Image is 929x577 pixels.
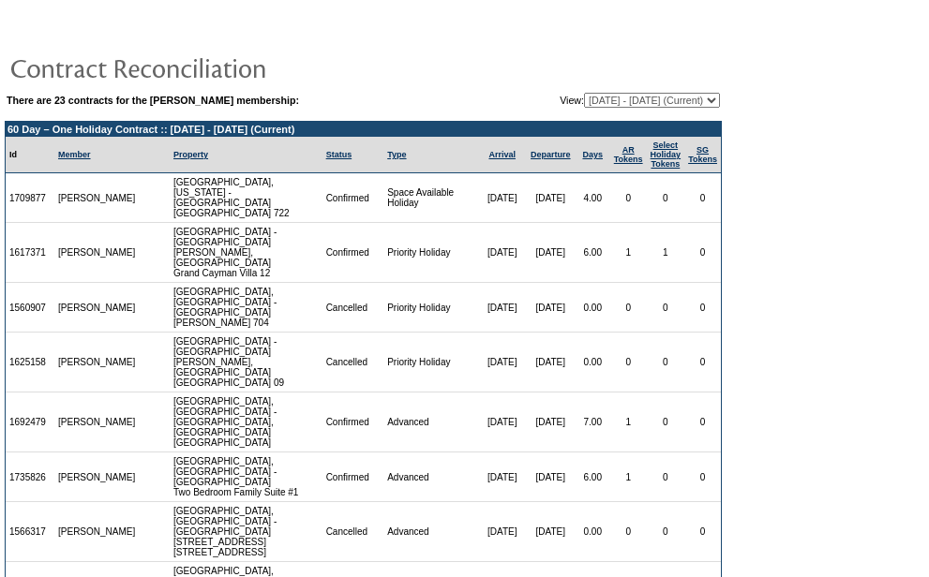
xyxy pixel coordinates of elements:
td: 1 [610,452,647,502]
td: Advanced [383,502,478,562]
td: [PERSON_NAME] [54,502,140,562]
td: 1692479 [6,392,54,452]
td: 0 [684,283,721,333]
td: 0 [647,173,685,223]
td: 0 [684,223,721,283]
td: 1 [610,392,647,452]
td: [PERSON_NAME] [54,223,140,283]
a: Type [387,150,406,159]
td: [DATE] [478,283,525,333]
td: [DATE] [526,392,576,452]
td: 1709877 [6,173,54,223]
td: Priority Holiday [383,283,478,333]
a: Status [326,150,352,159]
td: 1566317 [6,502,54,562]
td: Space Available Holiday [383,173,478,223]
td: View: [468,93,720,108]
td: 0 [610,502,647,562]
td: [GEOGRAPHIC_DATA] - [GEOGRAPHIC_DATA][PERSON_NAME], [GEOGRAPHIC_DATA] [GEOGRAPHIC_DATA] 09 [170,333,322,392]
td: 0 [647,392,685,452]
td: Confirmed [322,392,384,452]
td: 0 [647,452,685,502]
td: [PERSON_NAME] [54,392,140,452]
td: 1625158 [6,333,54,392]
td: 0 [647,283,685,333]
td: [DATE] [526,333,576,392]
img: pgTtlContractReconciliation.gif [9,49,384,86]
td: 0 [610,173,647,223]
a: Property [173,150,208,159]
td: [DATE] [526,173,576,223]
td: Advanced [383,392,478,452]
a: ARTokens [614,145,643,164]
td: [GEOGRAPHIC_DATA], [GEOGRAPHIC_DATA] - [GEOGRAPHIC_DATA][STREET_ADDRESS] [STREET_ADDRESS] [170,502,322,562]
td: 6.00 [576,223,610,283]
td: 1617371 [6,223,54,283]
td: Priority Holiday [383,223,478,283]
td: [GEOGRAPHIC_DATA], [GEOGRAPHIC_DATA] - [GEOGRAPHIC_DATA], [GEOGRAPHIC_DATA] [GEOGRAPHIC_DATA] [170,392,322,452]
td: 60 Day – One Holiday Contract :: [DATE] - [DATE] (Current) [6,122,721,137]
td: [DATE] [478,223,525,283]
td: [DATE] [478,452,525,502]
td: Cancelled [322,333,384,392]
td: 0 [647,502,685,562]
a: Select HolidayTokens [651,141,682,169]
td: [GEOGRAPHIC_DATA], [US_STATE] - [GEOGRAPHIC_DATA] [GEOGRAPHIC_DATA] 722 [170,173,322,223]
td: Cancelled [322,502,384,562]
td: [DATE] [478,392,525,452]
td: [GEOGRAPHIC_DATA], [GEOGRAPHIC_DATA] - [GEOGRAPHIC_DATA] Two Bedroom Family Suite #1 [170,452,322,502]
td: [PERSON_NAME] [54,333,140,392]
a: Arrival [488,150,516,159]
td: 1560907 [6,283,54,333]
td: Confirmed [322,452,384,502]
td: [DATE] [478,173,525,223]
td: Advanced [383,452,478,502]
td: [DATE] [526,223,576,283]
td: [DATE] [526,283,576,333]
td: 0 [684,333,721,392]
a: Days [582,150,603,159]
td: Id [6,137,54,173]
td: Confirmed [322,173,384,223]
td: 1 [610,223,647,283]
td: [DATE] [478,333,525,392]
td: [DATE] [526,502,576,562]
td: 1735826 [6,452,54,502]
td: 0 [684,392,721,452]
td: 0 [684,452,721,502]
td: 4.00 [576,173,610,223]
td: [GEOGRAPHIC_DATA] - [GEOGRAPHIC_DATA][PERSON_NAME], [GEOGRAPHIC_DATA] Grand Cayman Villa 12 [170,223,322,283]
td: 7.00 [576,392,610,452]
td: 0.00 [576,502,610,562]
td: Confirmed [322,223,384,283]
td: [PERSON_NAME] [54,173,140,223]
b: There are 23 contracts for the [PERSON_NAME] membership: [7,95,299,106]
td: 0 [610,283,647,333]
td: [PERSON_NAME] [54,452,140,502]
td: [DATE] [478,502,525,562]
a: Member [58,150,91,159]
td: Cancelled [322,283,384,333]
a: Departure [531,150,571,159]
a: SGTokens [688,145,717,164]
td: [PERSON_NAME] [54,283,140,333]
td: [DATE] [526,452,576,502]
td: 1 [647,223,685,283]
td: 0 [610,333,647,392]
td: 6.00 [576,452,610,502]
td: 0 [684,173,721,223]
td: 0 [647,333,685,392]
td: 0.00 [576,333,610,392]
td: Priority Holiday [383,333,478,392]
td: 0 [684,502,721,562]
td: [GEOGRAPHIC_DATA], [GEOGRAPHIC_DATA] - [GEOGRAPHIC_DATA] [PERSON_NAME] 704 [170,283,322,333]
td: 0.00 [576,283,610,333]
